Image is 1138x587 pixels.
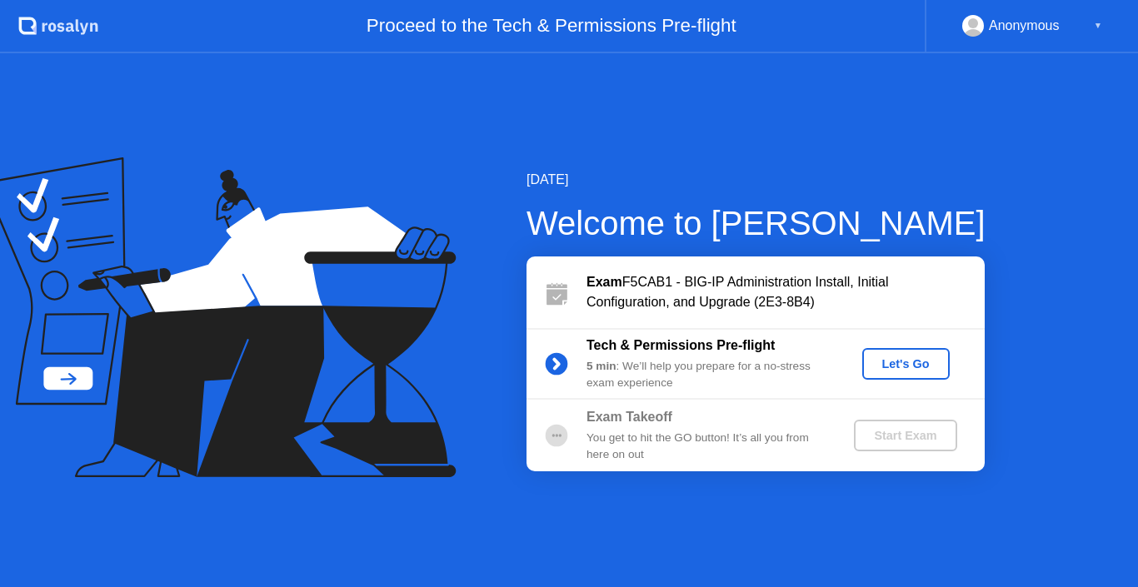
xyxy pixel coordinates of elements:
[862,348,950,380] button: Let's Go
[1094,15,1102,37] div: ▼
[586,275,622,289] b: Exam
[869,357,943,371] div: Let's Go
[854,420,956,451] button: Start Exam
[989,15,1060,37] div: Anonymous
[861,429,950,442] div: Start Exam
[527,170,986,190] div: [DATE]
[586,358,826,392] div: : We’ll help you prepare for a no-stress exam experience
[586,430,826,464] div: You get to hit the GO button! It’s all you from here on out
[586,360,616,372] b: 5 min
[586,272,985,312] div: F5CAB1 - BIG-IP Administration Install, Initial Configuration, and Upgrade (2E3-8B4)
[527,198,986,248] div: Welcome to [PERSON_NAME]
[586,410,672,424] b: Exam Takeoff
[586,338,775,352] b: Tech & Permissions Pre-flight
